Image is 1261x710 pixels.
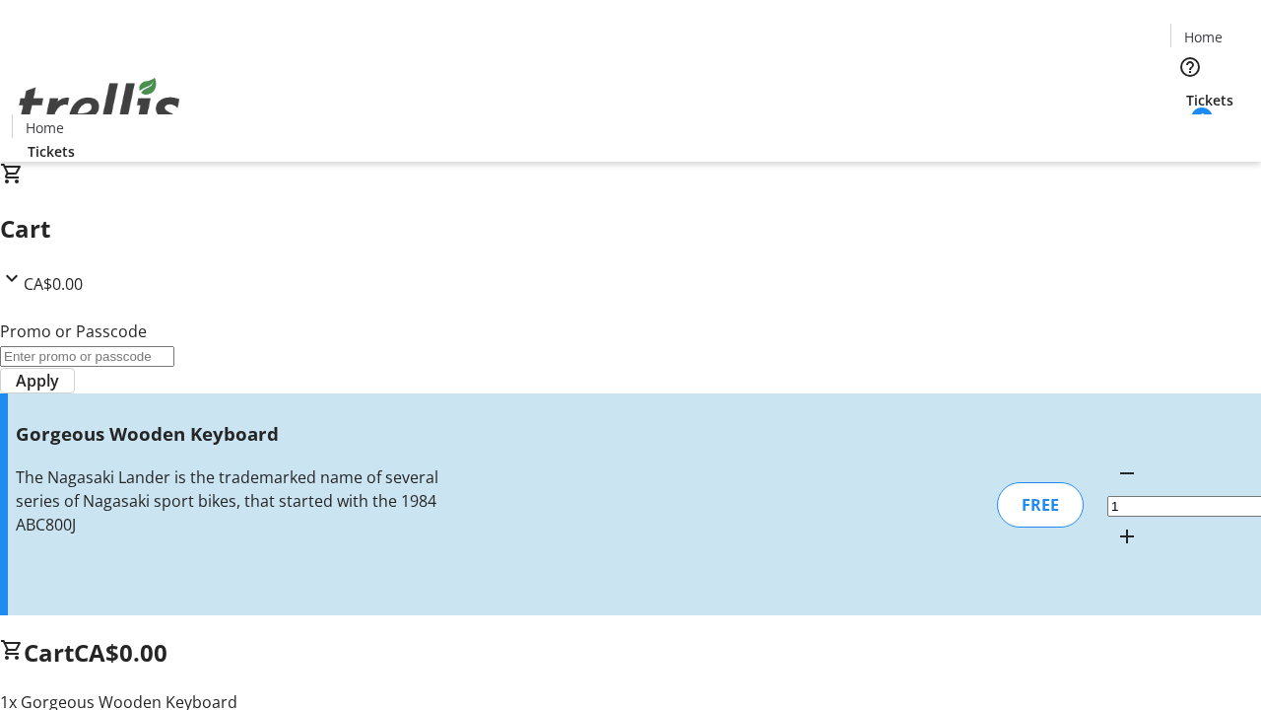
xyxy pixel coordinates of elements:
button: Help [1170,47,1210,87]
span: Apply [16,369,59,392]
div: The Nagasaki Lander is the trademarked name of several series of Nagasaki sport bikes, that start... [16,465,446,536]
span: Home [26,117,64,138]
span: CA$0.00 [24,273,83,295]
div: FREE [997,482,1084,528]
span: Tickets [1186,90,1233,110]
img: Orient E2E Organization SdwJoS00mz's Logo [12,56,187,155]
button: Increment by one [1107,517,1147,556]
button: Decrement by one [1107,454,1147,493]
h3: Gorgeous Wooden Keyboard [16,420,446,448]
a: Tickets [1170,90,1249,110]
span: CA$0.00 [74,636,167,669]
a: Home [13,117,76,138]
button: Cart [1170,110,1210,150]
span: Tickets [28,141,75,162]
span: Home [1184,27,1223,47]
a: Home [1171,27,1234,47]
a: Tickets [12,141,91,162]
